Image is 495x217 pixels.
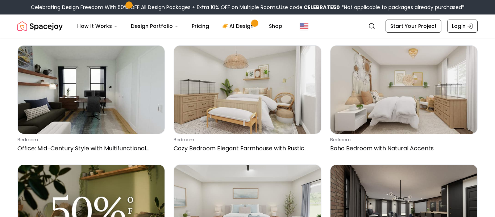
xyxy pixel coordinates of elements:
b: CELEBRATE50 [304,4,340,11]
a: Spacejoy [17,19,63,33]
a: Shop [263,19,288,33]
img: Office: Mid-Century Style with Multifunctional Design [18,46,165,134]
a: Boho Bedroom with Natural AccentsbedroomBoho Bedroom with Natural Accents [330,45,478,156]
img: Boho Bedroom with Natural Accents [330,46,477,134]
p: Cozy Bedroom Elegant Farmhouse with Rustic Accents [174,144,318,153]
span: Use code: [279,4,340,11]
a: Pricing [186,19,215,33]
button: How It Works [71,19,124,33]
p: bedroom [330,137,475,143]
a: Office: Mid-Century Style with Multifunctional DesignbedroomOffice: Mid-Century Style with Multif... [17,45,165,156]
nav: Main [71,19,288,33]
a: Login [447,20,478,33]
img: Cozy Bedroom Elegant Farmhouse with Rustic Accents [174,46,321,134]
nav: Global [17,14,478,38]
a: Start Your Project [386,20,441,33]
p: Boho Bedroom with Natural Accents [330,144,475,153]
div: Celebrating Design Freedom With 50% OFF All Design Packages + Extra 10% OFF on Multiple Rooms. [31,4,465,11]
button: Design Portfolio [125,19,184,33]
p: bedroom [174,137,318,143]
p: Office: Mid-Century Style with Multifunctional Design [17,144,162,153]
img: United States [300,22,308,30]
a: AI Design [216,19,262,33]
p: bedroom [17,137,162,143]
a: Cozy Bedroom Elegant Farmhouse with Rustic AccentsbedroomCozy Bedroom Elegant Farmhouse with Rust... [174,45,321,156]
span: *Not applicable to packages already purchased* [340,4,465,11]
img: Spacejoy Logo [17,19,63,33]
